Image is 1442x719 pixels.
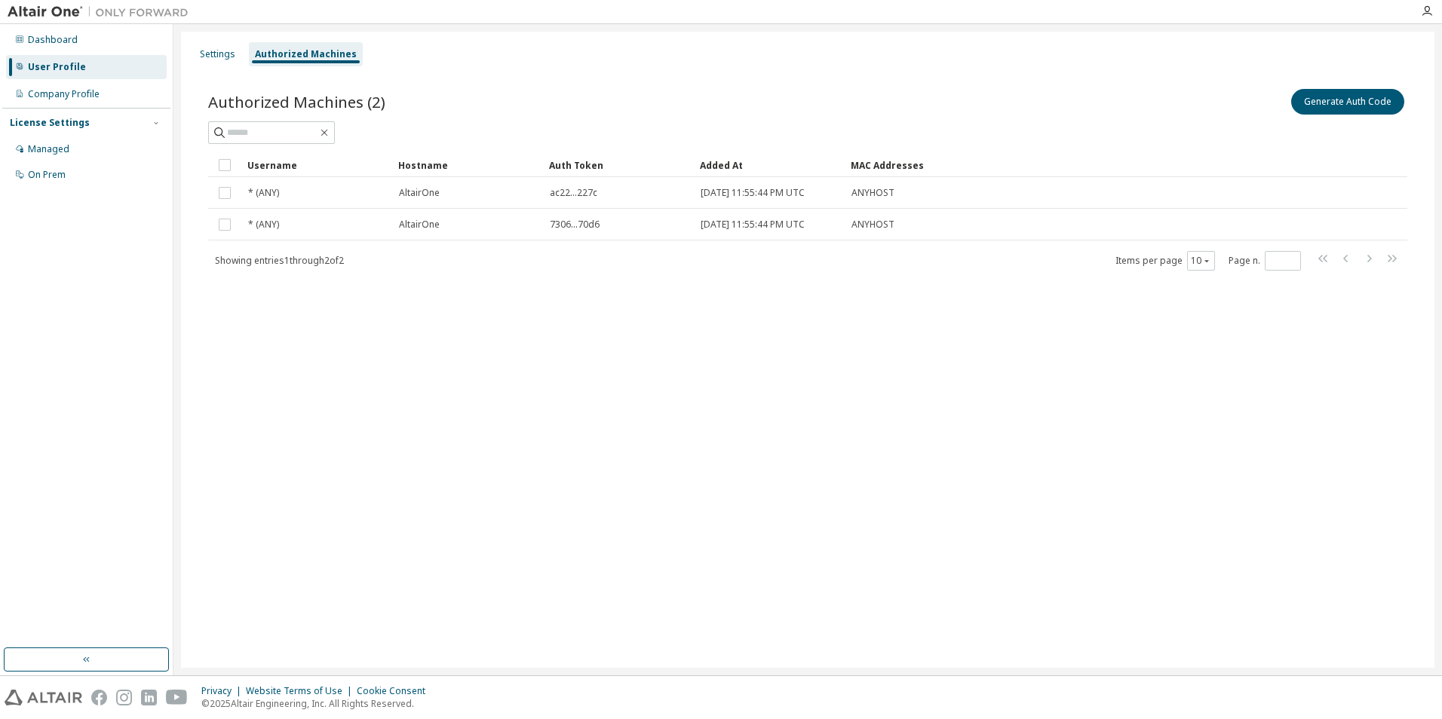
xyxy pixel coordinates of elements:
[701,187,805,199] span: [DATE] 11:55:44 PM UTC
[8,5,196,20] img: Altair One
[549,153,688,177] div: Auth Token
[399,219,440,231] span: AltairOne
[116,690,132,705] img: instagram.svg
[248,219,279,231] span: * (ANY)
[5,690,82,705] img: altair_logo.svg
[701,219,805,231] span: [DATE] 11:55:44 PM UTC
[208,91,385,112] span: Authorized Machines (2)
[1115,251,1215,271] span: Items per page
[246,685,357,697] div: Website Terms of Use
[357,685,434,697] div: Cookie Consent
[28,169,66,181] div: On Prem
[248,187,279,199] span: * (ANY)
[28,143,69,155] div: Managed
[398,153,537,177] div: Hostname
[851,219,894,231] span: ANYHOST
[851,187,894,199] span: ANYHOST
[851,153,1249,177] div: MAC Addresses
[550,187,597,199] span: ac22...227c
[201,697,434,710] p: © 2025 Altair Engineering, Inc. All Rights Reserved.
[166,690,188,705] img: youtube.svg
[700,153,839,177] div: Added At
[1229,251,1301,271] span: Page n.
[399,187,440,199] span: AltairOne
[255,48,357,60] div: Authorized Machines
[28,34,78,46] div: Dashboard
[141,690,157,705] img: linkedin.svg
[247,153,386,177] div: Username
[28,61,86,73] div: User Profile
[215,254,344,267] span: Showing entries 1 through 2 of 2
[201,685,246,697] div: Privacy
[10,117,90,129] div: License Settings
[200,48,235,60] div: Settings
[91,690,107,705] img: facebook.svg
[28,88,100,100] div: Company Profile
[550,219,600,231] span: 7306...70d6
[1191,255,1211,267] button: 10
[1291,89,1404,115] button: Generate Auth Code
